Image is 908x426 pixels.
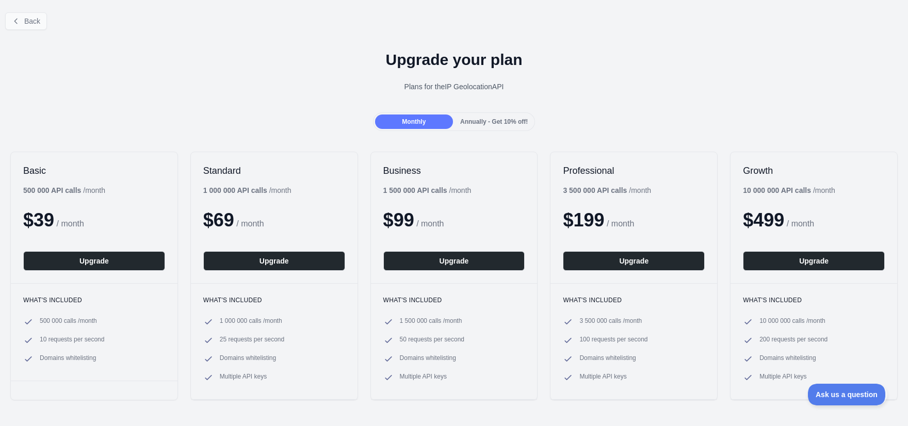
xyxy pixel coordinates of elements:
[383,209,414,231] span: $ 99
[563,165,705,177] h2: Professional
[563,186,627,194] b: 3 500 000 API calls
[563,185,651,195] div: / month
[383,185,472,195] div: / month
[808,384,887,405] iframe: Toggle Customer Support
[563,209,604,231] span: $ 199
[203,165,345,177] h2: Standard
[383,186,447,194] b: 1 500 000 API calls
[383,165,525,177] h2: Business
